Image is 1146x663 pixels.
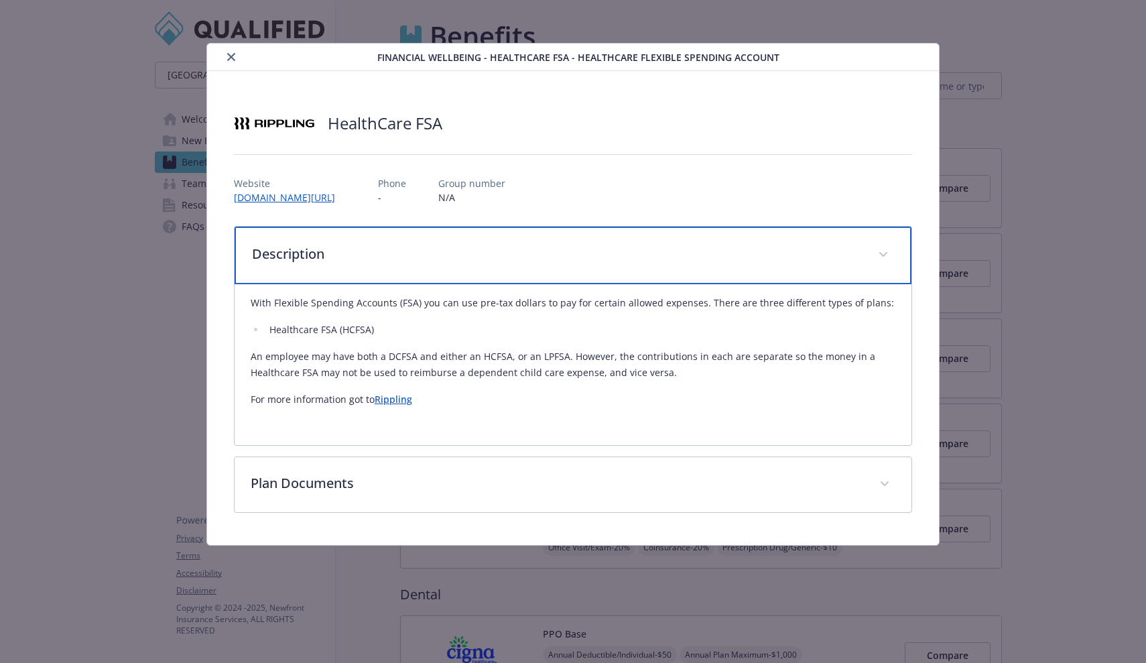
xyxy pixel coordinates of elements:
p: An employee may have both a DCFSA and either an HCFSA, or an LPFSA. However, the contributions in... [251,349,895,381]
p: - [378,190,406,204]
h2: HealthCare FSA [328,112,442,135]
p: N/A [438,190,505,204]
p: Group number [438,176,505,190]
p: For more information got to [251,391,895,408]
button: close [223,49,239,65]
img: Rippling [234,103,314,143]
div: Plan Documents [235,457,911,512]
p: Plan Documents [251,473,863,493]
p: Phone [378,176,406,190]
p: Description [252,244,862,264]
a: Rippling [375,393,412,406]
p: With Flexible Spending Accounts (FSA) you can use pre-tax dollars to pay for certain allowed expe... [251,295,895,311]
span: Financial Wellbeing - HealthCare FSA - Healthcare Flexible Spending Account [377,50,779,64]
div: Description [235,227,911,284]
a: [DOMAIN_NAME][URL] [234,191,346,204]
div: Description [235,284,911,445]
div: details for plan Financial Wellbeing - HealthCare FSA - Healthcare Flexible Spending Account [115,43,1031,546]
p: Website [234,176,346,190]
li: Healthcare FSA (HCFSA) [265,322,895,338]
